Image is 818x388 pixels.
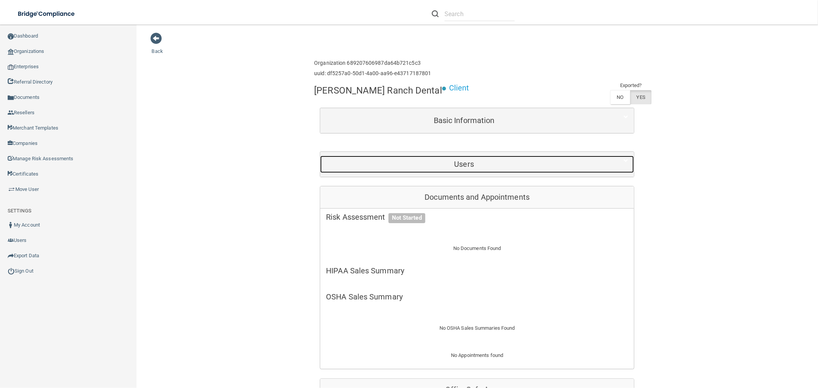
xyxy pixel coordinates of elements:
[444,7,515,21] input: Search
[388,213,425,223] span: Not Started
[432,10,439,17] img: ic-search.3b580494.png
[449,81,469,95] p: Client
[8,64,14,70] img: enterprise.0d942306.png
[8,222,14,228] img: ic_user_dark.df1a06c3.png
[314,85,442,95] h4: [PERSON_NAME] Ranch Dental
[326,160,602,168] h5: Users
[8,253,14,259] img: icon-export.b9366987.png
[8,110,14,116] img: ic_reseller.de258add.png
[8,206,31,215] label: SETTINGS
[326,213,628,221] h5: Risk Assessment
[326,156,628,173] a: Users
[610,81,652,90] td: Exported?
[326,293,628,301] h5: OSHA Sales Summary
[320,351,634,369] div: No Appointments found
[320,186,634,209] div: Documents and Appointments
[8,95,14,101] img: icon-documents.8dae5593.png
[610,90,630,104] label: NO
[12,6,82,22] img: bridge_compliance_login_screen.278c3ca4.svg
[630,90,652,104] label: YES
[320,235,634,262] div: No Documents Found
[326,266,628,275] h5: HIPAA Sales Summary
[326,112,628,129] a: Basic Information
[8,49,14,55] img: organization-icon.f8decf85.png
[314,60,431,66] h6: Organization 689207606987da64b721c5c3
[8,237,14,243] img: icon-users.e205127d.png
[8,268,15,275] img: ic_power_dark.7ecde6b1.png
[152,39,163,54] a: Back
[8,33,14,39] img: ic_dashboard_dark.d01f4a41.png
[314,71,431,76] h6: uuid: df5257a0-50d1-4a00-aa96-e43717187801
[326,116,602,125] h5: Basic Information
[8,186,15,193] img: briefcase.64adab9b.png
[320,314,634,342] div: No OSHA Sales Summaries Found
